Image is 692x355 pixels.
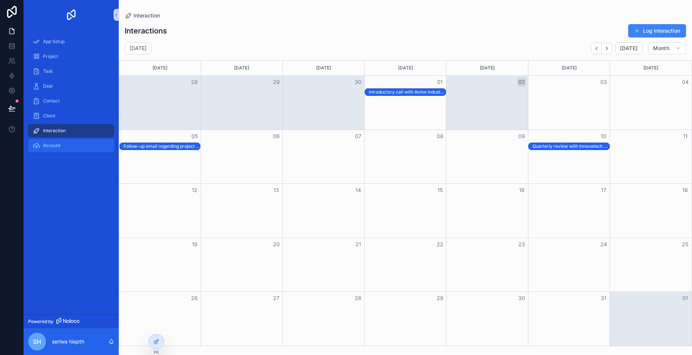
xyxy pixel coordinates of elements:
[190,132,199,141] button: 05
[517,240,526,249] button: 23
[628,24,686,38] button: Log Interaction
[28,109,114,123] a: Client
[517,294,526,303] button: 30
[681,132,690,141] button: 11
[28,50,114,63] a: Project
[65,9,77,21] img: App logo
[648,42,686,54] button: Month
[190,294,199,303] button: 26
[599,132,608,141] button: 10
[43,83,53,89] span: Deal
[599,78,608,87] button: 03
[354,132,363,141] button: 07
[125,26,167,36] h1: Interactions
[124,143,200,150] div: Follow-up email regarding project milestones for Synergetic Solutions.
[43,68,53,74] span: Task
[517,186,526,195] button: 16
[517,78,526,87] button: 02
[43,39,65,45] span: App Setup
[125,12,160,19] a: Interaction
[532,143,609,150] div: Quarterly review with Innovatech partners to assess ongoing CRM implementation.
[681,294,690,303] button: 01
[28,65,114,78] a: Task
[354,186,363,195] button: 14
[436,186,445,195] button: 15
[653,45,669,52] span: Month
[119,60,692,346] div: Month View
[447,61,527,75] div: [DATE]
[24,315,119,328] a: Powered by
[366,61,445,75] div: [DATE]
[599,294,608,303] button: 31
[24,30,119,162] div: scrollable content
[28,79,114,93] a: Deal
[129,45,147,52] h2: [DATE]
[43,53,58,59] span: Project
[43,128,66,134] span: Interaction
[529,61,609,75] div: [DATE]
[28,124,114,137] a: Interaction
[436,132,445,141] button: 08
[120,61,200,75] div: [DATE]
[354,240,363,249] button: 21
[436,78,445,87] button: 01
[124,143,200,149] div: Follow-up email regarding project milestones for Synergetic Solutions.
[28,319,53,325] span: Powered by
[52,338,84,345] p: seriwa hiepth
[43,98,60,104] span: Contact
[602,43,612,54] button: Next
[190,240,199,249] button: 19
[615,42,642,54] button: [DATE]
[43,143,60,149] span: Account
[202,61,282,75] div: [DATE]
[43,113,55,119] span: Client
[190,186,199,195] button: 12
[272,132,281,141] button: 06
[532,143,609,149] div: Quarterly review with Innovatech partners to assess ongoing CRM implementation.
[369,89,445,95] div: Introductory call with Acme Industries to discuss initial requirements.
[620,45,637,52] span: [DATE]
[190,78,199,87] button: 28
[134,12,160,19] span: Interaction
[33,337,41,346] span: sh
[436,294,445,303] button: 29
[354,78,363,87] button: 30
[272,294,281,303] button: 27
[28,139,114,152] a: Account
[681,78,690,87] button: 04
[28,35,114,48] a: App Setup
[272,78,281,87] button: 29
[599,240,608,249] button: 24
[681,186,690,195] button: 18
[611,61,691,75] div: [DATE]
[591,43,602,54] button: Back
[436,240,445,249] button: 22
[354,294,363,303] button: 28
[28,94,114,108] a: Contact
[272,240,281,249] button: 20
[272,186,281,195] button: 13
[284,61,363,75] div: [DATE]
[599,186,608,195] button: 17
[681,240,690,249] button: 25
[517,132,526,141] button: 09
